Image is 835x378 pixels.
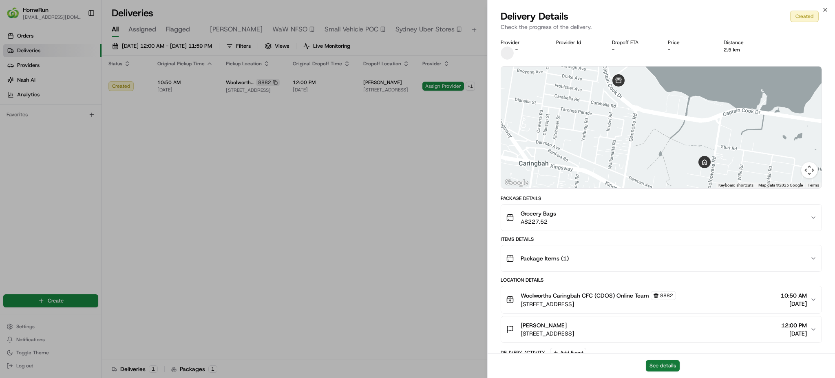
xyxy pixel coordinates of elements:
a: Open this area in Google Maps (opens a new window) [503,178,530,188]
button: Woolworths Caringbah CFC (CDOS) Online Team8882[STREET_ADDRESS]10:50 AM[DATE] [501,286,822,313]
span: 8882 [660,292,673,299]
span: Woolworths Caringbah CFC (CDOS) Online Team [521,291,649,300]
button: See details [646,360,680,371]
span: [DATE] [781,329,807,338]
button: Keyboard shortcuts [718,182,753,188]
span: [STREET_ADDRESS] [521,329,574,338]
button: Package Items (1) [501,245,822,271]
span: [DATE] [781,300,807,308]
span: A$227.52 [521,218,556,226]
div: Location Details [501,277,822,283]
span: - [515,47,518,53]
span: Delivery Details [501,10,568,23]
button: Map camera controls [801,162,817,178]
button: Grocery BagsA$227.52 [501,205,822,231]
span: [STREET_ADDRESS] [521,300,676,308]
div: Items Details [501,236,822,242]
div: Package Details [501,195,822,202]
div: 2.5 km [724,47,767,53]
span: [PERSON_NAME] [521,321,567,329]
div: Distance [724,39,767,46]
span: 12:00 PM [781,321,807,329]
div: Price [668,39,711,46]
button: Add Event [550,348,586,358]
img: Google [503,178,530,188]
div: Provider Id [556,39,599,46]
p: Check the progress of the delivery. [501,23,822,31]
a: Terms (opens in new tab) [808,183,819,187]
button: [PERSON_NAME][STREET_ADDRESS]12:00 PM[DATE] [501,316,822,342]
span: Grocery Bags [521,209,556,218]
div: Delivery Activity [501,349,545,356]
span: 10:50 AM [781,291,807,300]
div: - [612,47,655,53]
span: Package Items ( 1 ) [521,254,569,262]
div: - [668,47,711,53]
span: Map data ©2025 Google [758,183,803,187]
div: Provider [501,39,543,46]
div: Dropoff ETA [612,39,655,46]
